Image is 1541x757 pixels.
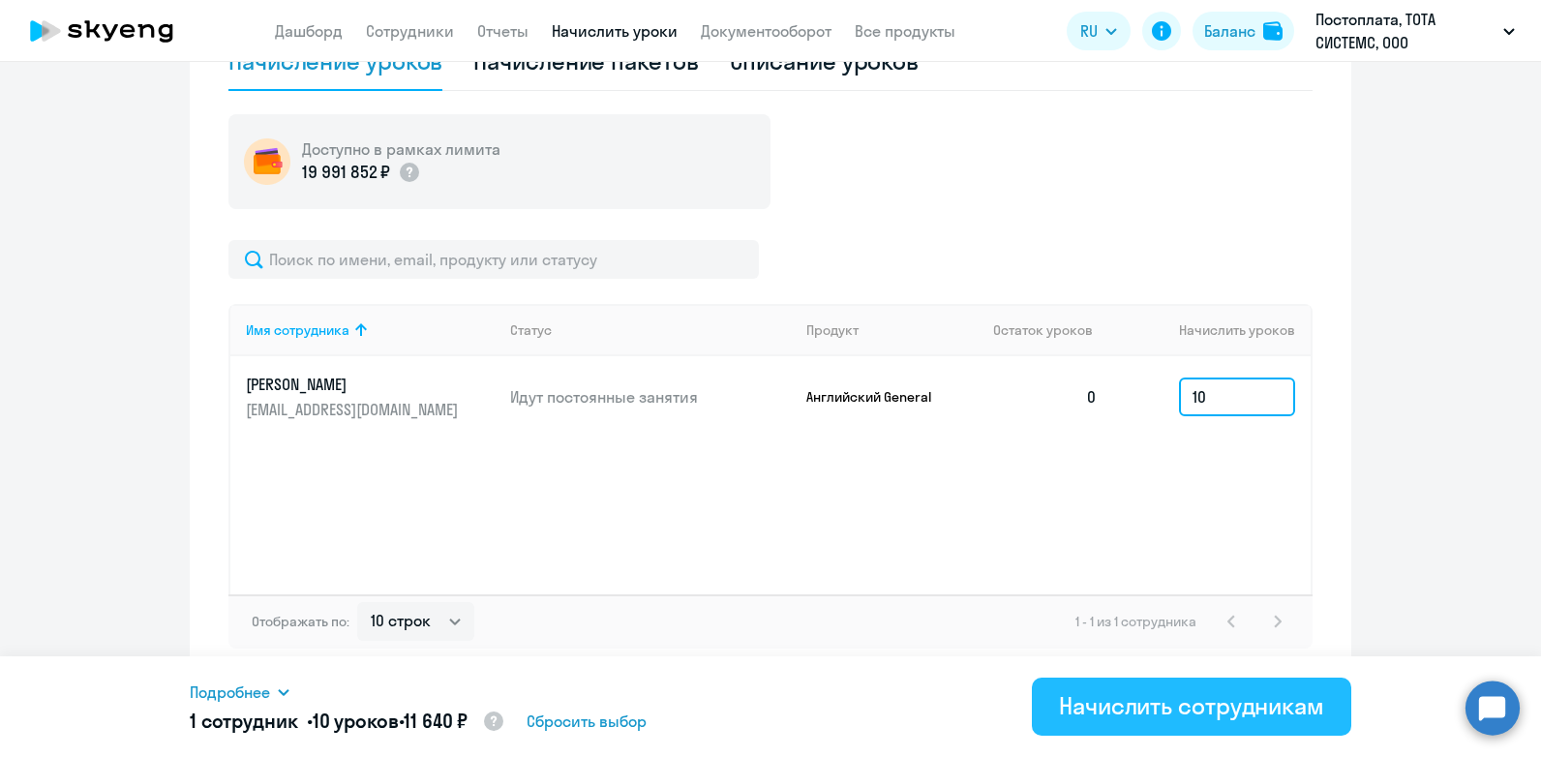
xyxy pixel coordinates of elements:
[1193,12,1294,50] button: Балансbalance
[404,709,468,733] span: 11 640 ₽
[1032,678,1351,736] button: Начислить сотрудникам
[806,321,979,339] div: Продукт
[527,710,647,733] span: Сбросить выбор
[1080,19,1098,43] span: RU
[1075,613,1196,630] span: 1 - 1 из 1 сотрудника
[806,388,952,406] p: Английский General
[302,160,390,185] p: 19 991 852 ₽
[313,709,399,733] span: 10 уроков
[275,21,343,41] a: Дашборд
[477,21,529,41] a: Отчеты
[993,321,1113,339] div: Остаток уроков
[978,356,1113,438] td: 0
[252,613,349,630] span: Отображать по:
[1263,21,1283,41] img: balance
[1204,19,1255,43] div: Баланс
[993,321,1093,339] span: Остаток уроков
[510,321,791,339] div: Статус
[1067,12,1131,50] button: RU
[246,374,463,395] p: [PERSON_NAME]
[1059,690,1324,721] div: Начислить сотрудникам
[246,321,349,339] div: Имя сотрудника
[302,138,500,160] h5: Доступно в рамках лимита
[366,21,454,41] a: Сотрудники
[510,321,552,339] div: Статус
[190,708,505,737] h5: 1 сотрудник • •
[552,21,678,41] a: Начислить уроки
[806,321,859,339] div: Продукт
[1113,304,1311,356] th: Начислить уроков
[1306,8,1525,54] button: Постоплата, ТОТА СИСТЕМС, ООО
[246,399,463,420] p: [EMAIL_ADDRESS][DOMAIN_NAME]
[246,321,495,339] div: Имя сотрудника
[855,21,955,41] a: Все продукты
[190,681,270,704] span: Подробнее
[246,374,495,420] a: [PERSON_NAME][EMAIL_ADDRESS][DOMAIN_NAME]
[701,21,831,41] a: Документооборот
[1315,8,1496,54] p: Постоплата, ТОТА СИСТЕМС, ООО
[244,138,290,185] img: wallet-circle.png
[510,386,791,408] p: Идут постоянные занятия
[228,240,759,279] input: Поиск по имени, email, продукту или статусу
